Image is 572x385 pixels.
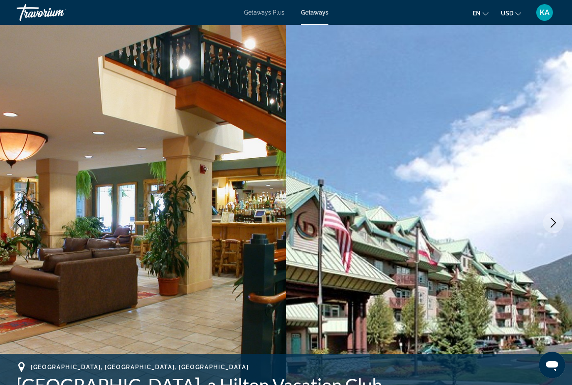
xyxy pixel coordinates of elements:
iframe: Кнопка запуска окна обмена сообщениями [539,352,565,378]
button: User Menu [534,4,555,21]
span: USD [501,10,513,17]
button: Previous image [8,212,29,233]
a: Getaways Plus [244,9,284,16]
span: KA [540,8,550,17]
span: [GEOGRAPHIC_DATA], [GEOGRAPHIC_DATA], [GEOGRAPHIC_DATA] [31,364,249,370]
a: Getaways [301,9,328,16]
button: Change language [473,7,488,19]
span: en [473,10,481,17]
a: Travorium [17,2,100,23]
button: Change currency [501,7,521,19]
button: Next image [543,212,564,233]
